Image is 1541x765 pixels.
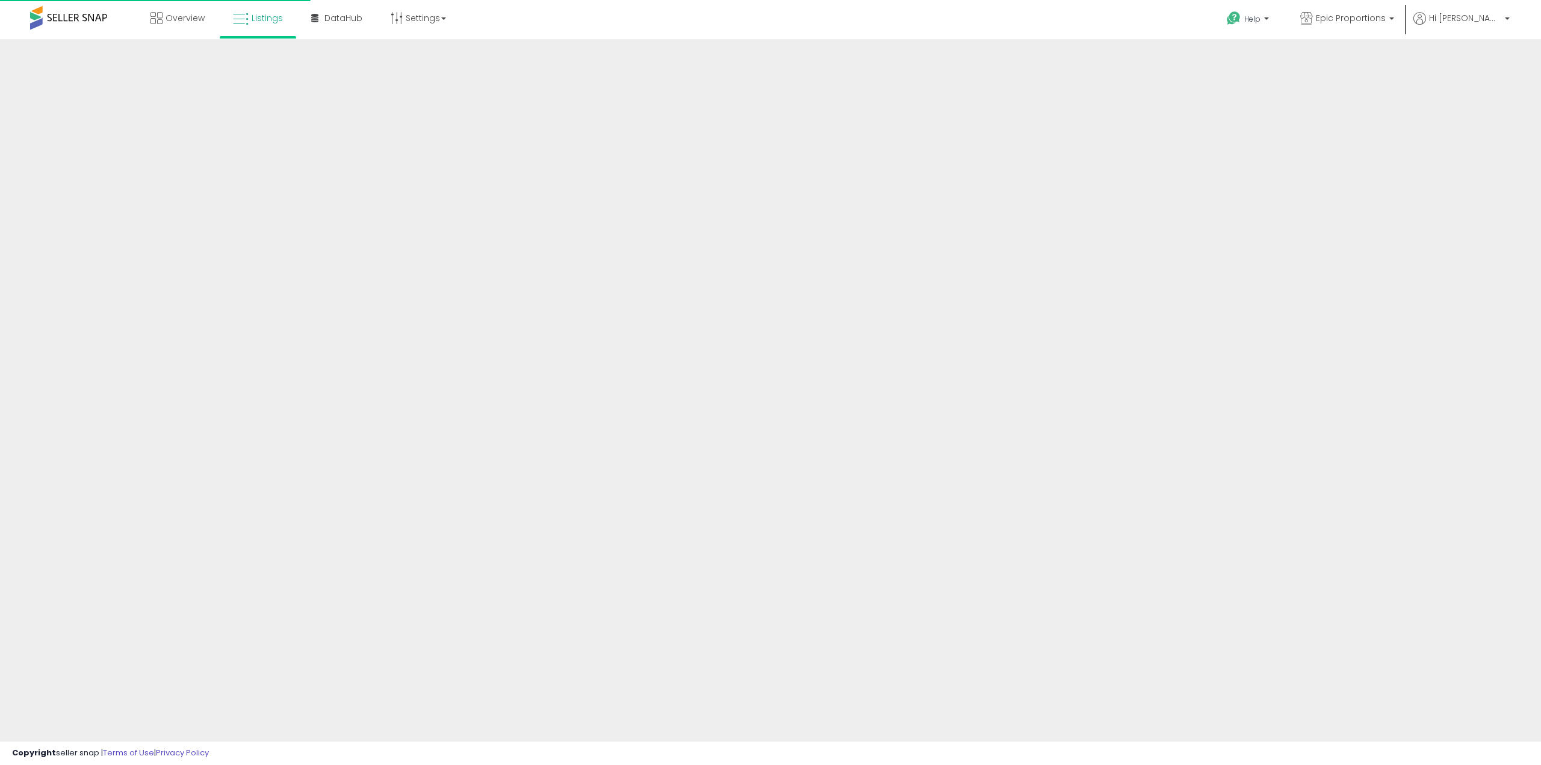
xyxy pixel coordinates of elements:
a: Help [1217,2,1281,39]
i: Get Help [1226,11,1241,26]
span: Listings [252,12,283,24]
span: DataHub [324,12,362,24]
span: Epic Proportions [1316,12,1386,24]
a: Hi [PERSON_NAME] [1413,12,1510,39]
span: Help [1244,14,1260,24]
span: Hi [PERSON_NAME] [1429,12,1501,24]
span: Overview [166,12,205,24]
